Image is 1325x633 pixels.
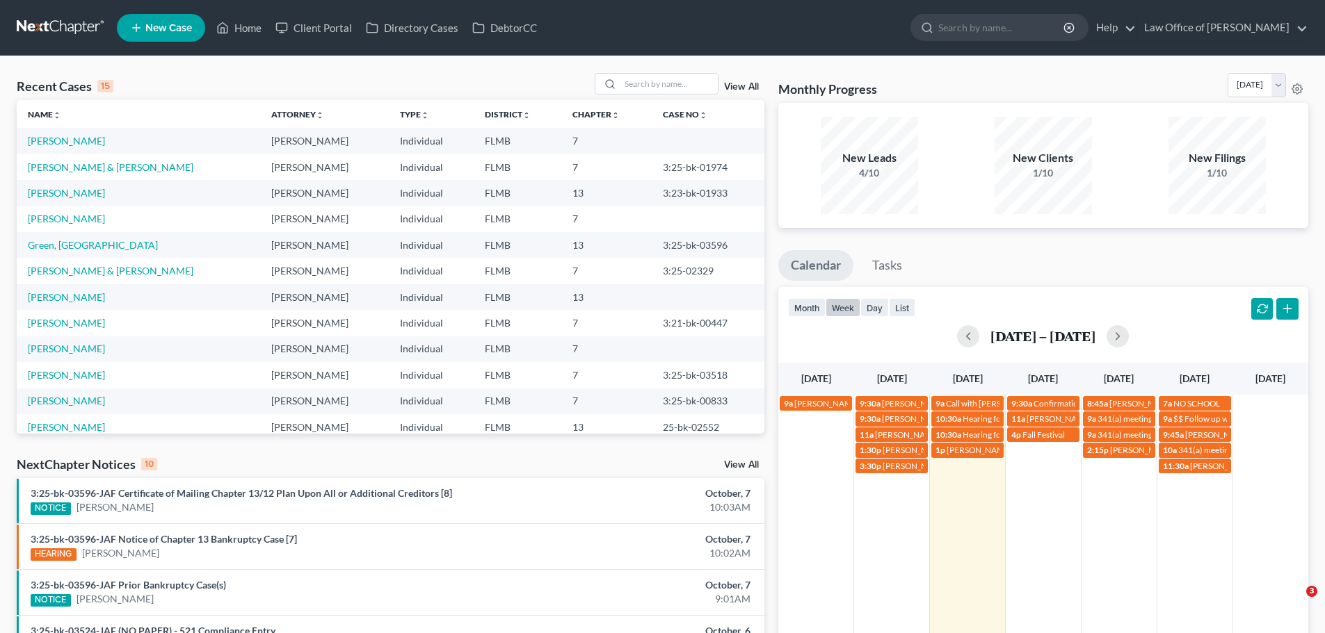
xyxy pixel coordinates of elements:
td: Individual [389,258,474,283]
a: [PERSON_NAME] [28,213,105,224]
span: 11a [1011,413,1025,424]
td: 3:25-bk-03518 [652,362,764,388]
i: unfold_more [421,111,429,120]
div: October, 7 [520,578,750,592]
button: week [826,298,860,317]
div: 9:01AM [520,592,750,606]
td: Individual [389,284,474,310]
td: 7 [561,336,652,362]
a: [PERSON_NAME] [77,500,154,514]
td: [PERSON_NAME] [260,258,389,283]
div: October, 7 [520,532,750,546]
span: [PERSON_NAME] in person for 341 [1109,398,1239,409]
span: [DATE] [1028,372,1058,384]
h3: Monthly Progress [778,81,877,97]
td: 3:25-bk-03596 [652,232,764,258]
i: unfold_more [316,111,324,120]
span: [PERSON_NAME] [EMAIL_ADDRESS][DOMAIN_NAME] [PHONE_NUMBER] [882,398,1163,409]
span: [PERSON_NAME] [PHONE_NUMBER] [1110,445,1251,455]
a: Help [1089,15,1136,40]
a: [PERSON_NAME] [77,592,154,606]
span: 8:45a [1087,398,1108,409]
a: Home [209,15,268,40]
a: [PERSON_NAME] [28,187,105,199]
span: [PERSON_NAME] sign up appointment chapter 13 [EMAIL_ADDRESS][DOMAIN_NAME] [883,445,1205,455]
td: 7 [561,128,652,154]
i: unfold_more [699,111,707,120]
span: [DATE] [1180,372,1210,384]
button: day [860,298,889,317]
span: 4p [1011,429,1021,440]
td: Individual [389,336,474,362]
span: 341(a) meeting for [PERSON_NAME] [1098,413,1232,424]
div: New Filings [1169,150,1266,166]
td: Individual [389,154,474,180]
span: 341(a) meeting for [PERSON_NAME] [1178,445,1312,455]
a: [PERSON_NAME] & [PERSON_NAME] [28,161,193,173]
span: [PERSON_NAME] [PHONE_NUMBER] [875,429,1015,440]
span: 9a [1087,429,1096,440]
h2: [DATE] – [DATE] [990,329,1095,343]
td: FLMB [474,414,562,440]
a: Nameunfold_more [28,109,61,120]
span: Confirmation hearing for [PERSON_NAME] [1034,398,1191,409]
a: Case Nounfold_more [663,109,707,120]
td: 7 [561,362,652,388]
div: 1/10 [995,166,1092,180]
td: FLMB [474,206,562,232]
button: month [788,298,826,317]
a: 3:25-bk-03596-JAF Certificate of Mailing Chapter 13/12 Plan Upon All or Additional Creditors [8] [31,487,452,499]
td: [PERSON_NAME] [260,388,389,414]
span: Hearing for [PERSON_NAME] [963,413,1071,424]
span: Call with [PERSON_NAME] [946,398,1044,409]
td: 3:25-02329 [652,258,764,283]
a: Chapterunfold_more [572,109,620,120]
td: Individual [389,362,474,388]
a: Law Office of [PERSON_NAME] [1137,15,1308,40]
a: Calendar [778,250,853,281]
td: 7 [561,154,652,180]
a: [PERSON_NAME] [28,291,105,303]
div: October, 7 [520,486,750,500]
span: New Case [145,23,192,33]
span: [PERSON_NAME] [883,461,948,471]
td: FLMB [474,336,562,362]
span: 3 [1306,586,1317,597]
span: 9:30a [860,398,881,409]
div: 10 [141,458,157,470]
span: 10:30a [935,413,961,424]
td: 7 [561,388,652,414]
td: FLMB [474,232,562,258]
td: FLMB [474,180,562,206]
span: [PERSON_NAME] bringing egg rolls [1027,413,1155,424]
td: [PERSON_NAME] [260,128,389,154]
a: 3:25-bk-03596-JAF Prior Bankruptcy Case(s) [31,579,226,591]
a: [PERSON_NAME] [82,546,159,560]
td: FLMB [474,154,562,180]
a: [PERSON_NAME] [28,421,105,433]
span: 2:15p [1087,445,1109,455]
div: NOTICE [31,594,71,607]
a: [PERSON_NAME] [28,343,105,354]
a: Tasks [860,250,915,281]
span: [DATE] [877,372,907,384]
a: [PERSON_NAME] [28,395,105,406]
span: 341(a) meeting for [PERSON_NAME] [1098,429,1232,440]
td: FLMB [474,258,562,283]
a: [PERSON_NAME] [28,317,105,329]
span: 9:30a [860,413,881,424]
td: 3:25-bk-00833 [652,388,764,414]
span: 9a [935,398,945,409]
span: [DATE] [953,372,983,384]
a: Districtunfold_more [485,109,531,120]
span: 1p [935,445,945,455]
a: View All [724,82,759,92]
div: Recent Cases [17,78,113,94]
span: [DATE] [1255,372,1285,384]
td: Individual [389,128,474,154]
td: 3:21-bk-00447 [652,310,764,336]
td: Individual [389,206,474,232]
a: Client Portal [268,15,359,40]
td: 13 [561,414,652,440]
span: 9a [1163,413,1172,424]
